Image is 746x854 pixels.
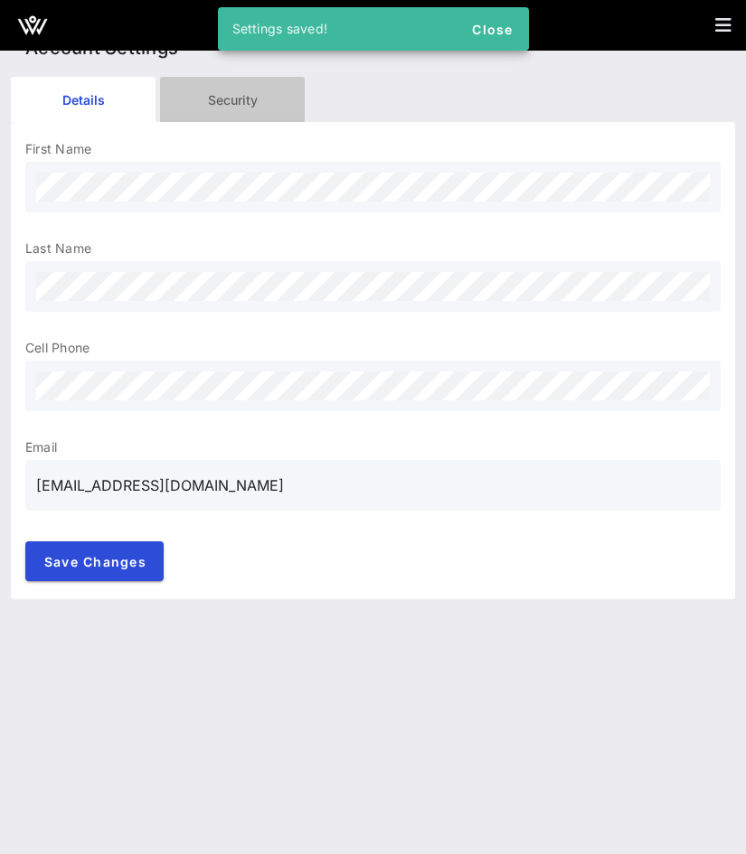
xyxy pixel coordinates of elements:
p: Cell Phone [25,339,721,357]
span: Save Changes [43,554,146,569]
button: Save Changes [25,541,164,581]
span: Settings saved! [232,21,328,36]
div: Details [11,77,156,122]
p: First Name [25,140,721,158]
p: Email [25,438,721,456]
div: Security [160,77,305,122]
button: Close [464,13,522,45]
span: Close [471,22,515,37]
p: Last Name [25,239,721,258]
